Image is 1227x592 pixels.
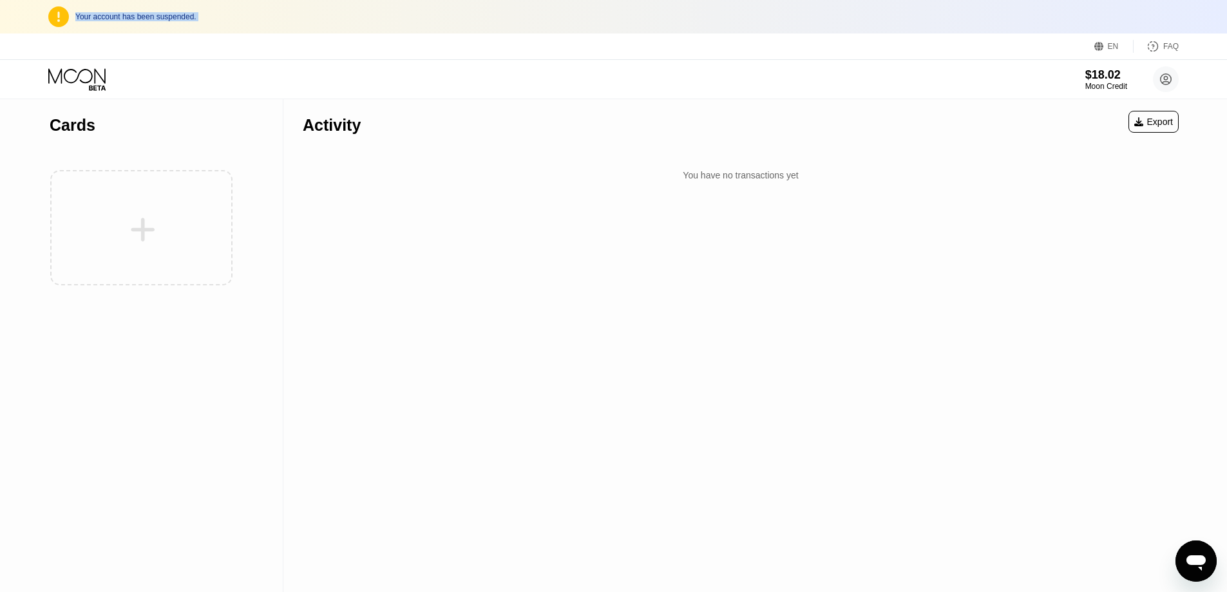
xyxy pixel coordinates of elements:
div: EN [1094,40,1134,53]
div: Export [1128,111,1179,133]
div: Cards [50,116,95,135]
div: $18.02Moon Credit [1085,68,1127,91]
div: You have no transactions yet [303,164,1179,187]
div: Export [1134,117,1173,127]
div: Moon Credit [1085,82,1127,91]
div: FAQ [1134,40,1179,53]
div: Your account has been suspended. [75,12,1179,21]
iframe: Кнопка запуска окна обмена сообщениями [1175,540,1217,582]
div: $18.02 [1085,68,1127,82]
div: Activity [303,116,361,135]
div: FAQ [1163,42,1179,51]
div: EN [1108,42,1119,51]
